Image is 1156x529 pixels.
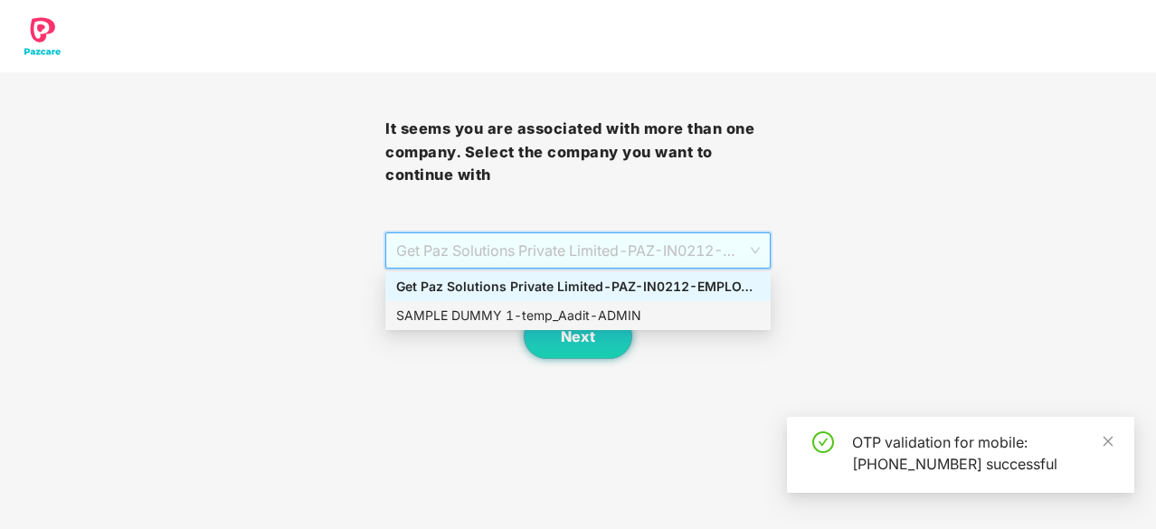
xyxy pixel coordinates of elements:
[385,118,771,187] h3: It seems you are associated with more than one company. Select the company you want to continue with
[812,431,834,453] span: check-circle
[561,328,595,345] span: Next
[396,233,760,268] span: Get Paz Solutions Private Limited - PAZ-IN0212 - EMPLOYEE
[396,277,760,297] div: Get Paz Solutions Private Limited - PAZ-IN0212 - EMPLOYEE
[1102,435,1114,448] span: close
[396,306,760,326] div: SAMPLE DUMMY 1 - temp_Aadit - ADMIN
[852,431,1113,475] div: OTP validation for mobile: [PHONE_NUMBER] successful
[524,314,632,359] button: Next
